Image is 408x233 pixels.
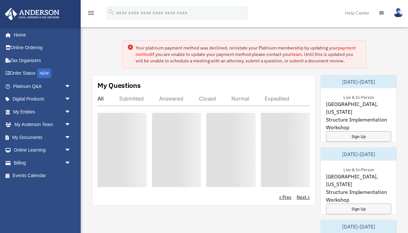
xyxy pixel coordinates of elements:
a: menu [87,11,95,17]
i: menu [87,9,95,17]
span: arrow_drop_down [65,80,77,93]
span: arrow_drop_down [65,144,77,157]
div: NEW [37,69,51,78]
div: Normal [231,95,249,102]
a: Sign Up [326,204,391,214]
a: Billingarrow_drop_down [5,156,81,169]
img: User Pic [393,8,403,17]
span: arrow_drop_down [65,93,77,106]
div: [DATE]-[DATE] [321,75,396,88]
span: arrow_drop_down [65,118,77,132]
div: Your platinum payment method was declined, reinstate your Platinum membership by updating your if... [136,45,361,64]
img: Anderson Advisors Platinum Portal [3,8,61,20]
span: arrow_drop_down [65,156,77,170]
span: [GEOGRAPHIC_DATA], [US_STATE] [326,100,391,116]
div: All [97,95,104,102]
div: Submitted [119,95,144,102]
a: team [291,51,302,57]
a: Order StatusNEW [5,67,81,80]
a: Digital Productsarrow_drop_down [5,93,81,106]
div: [DATE]-[DATE] [321,220,396,233]
span: Structure Implementation Workshop [326,188,391,204]
a: < Prev [279,194,291,200]
a: Events Calendar [5,169,81,182]
a: Tax Organizers [5,54,81,67]
a: Online Learningarrow_drop_down [5,144,81,157]
span: [GEOGRAPHIC_DATA], [US_STATE] [326,173,391,188]
div: Live & In-Person [338,166,379,173]
span: arrow_drop_down [65,105,77,119]
a: Platinum Q&Aarrow_drop_down [5,80,81,93]
div: [DATE]-[DATE] [321,148,396,161]
a: Home [5,28,77,41]
i: search [108,9,115,16]
div: My Questions [97,80,141,90]
a: My Entitiesarrow_drop_down [5,105,81,118]
div: Answered [159,95,183,102]
a: My Anderson Teamarrow_drop_down [5,118,81,131]
div: Live & In-Person [338,93,379,100]
a: Next > [297,194,310,200]
a: Sign Up [326,131,391,142]
a: My Documentsarrow_drop_down [5,131,81,144]
div: Closed [199,95,216,102]
div: Expedited [265,95,289,102]
span: Structure Implementation Workshop [326,116,391,131]
a: Online Ordering [5,41,81,54]
a: payment method [136,45,356,57]
span: arrow_drop_down [65,131,77,144]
